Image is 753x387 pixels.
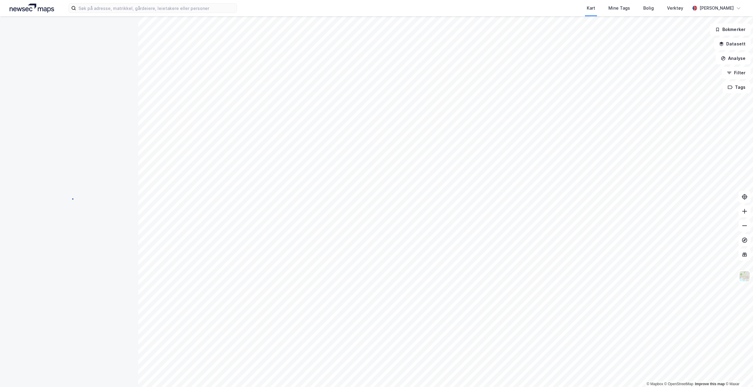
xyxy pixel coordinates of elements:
button: Datasett [714,38,751,50]
button: Filter [722,67,751,79]
input: Søk på adresse, matrikkel, gårdeiere, leietakere eller personer [76,4,237,13]
div: Mine Tags [608,5,630,12]
button: Analyse [716,52,751,64]
div: Kontrollprogram for chat [723,358,753,387]
img: spinner.a6d8c91a73a9ac5275cf975e30b51cfb.svg [64,193,74,203]
iframe: Chat Widget [723,358,753,387]
div: Bolig [643,5,654,12]
img: Z [739,271,750,282]
a: Mapbox [647,382,663,386]
div: [PERSON_NAME] [699,5,734,12]
div: Kart [587,5,595,12]
button: Bokmerker [710,23,751,36]
a: OpenStreetMap [664,382,693,386]
div: Verktøy [667,5,683,12]
a: Improve this map [695,382,725,386]
img: logo.a4113a55bc3d86da70a041830d287a7e.svg [10,4,54,13]
button: Tags [723,81,751,93]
